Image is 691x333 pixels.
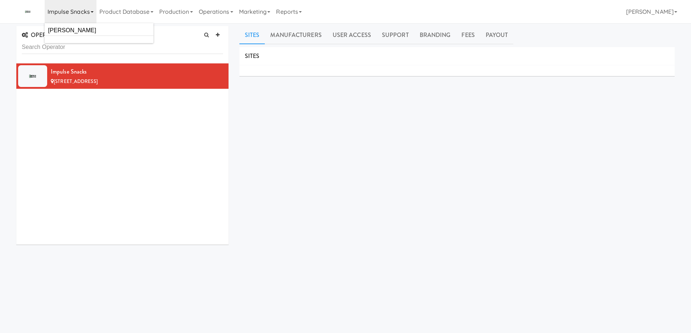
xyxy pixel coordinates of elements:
[377,26,414,44] a: Support
[51,66,223,77] div: Impulse Snacks
[239,26,265,44] a: Sites
[16,5,39,18] img: Micromart
[414,26,456,44] a: Branding
[245,52,260,60] span: SITES
[45,25,153,36] input: Search operator
[22,31,65,39] span: OPERATORS
[54,78,98,85] span: [STREET_ADDRESS]
[265,26,327,44] a: Manufacturers
[480,26,514,44] a: Payout
[456,26,480,44] a: Fees
[22,41,223,54] input: Search Operator
[327,26,377,44] a: User Access
[16,63,229,89] li: Impulse Snacks[STREET_ADDRESS]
